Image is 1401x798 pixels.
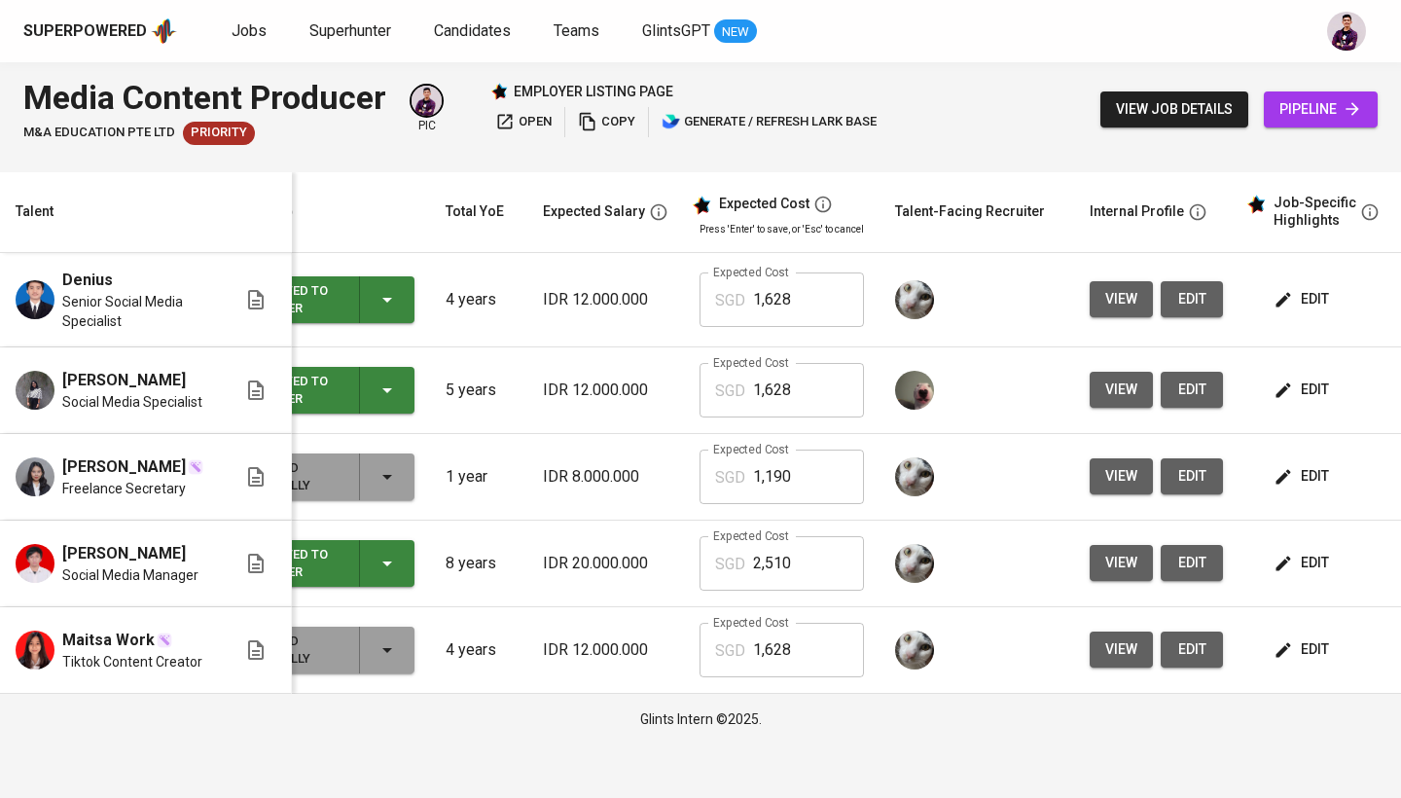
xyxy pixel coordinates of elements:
span: edit [1277,464,1329,489]
img: erwin@glints.com [412,86,442,116]
span: Social Media Specialist [62,392,202,412]
span: edit [1176,637,1207,662]
img: Maitsa Work [16,631,54,670]
button: edit [1270,458,1337,494]
p: employer listing page [514,82,673,101]
p: Press 'Enter' to save, or 'Esc' to cancel [700,222,864,236]
button: open [490,107,557,137]
button: edit [1270,372,1337,408]
button: edit [1270,281,1337,317]
p: SGD [715,289,745,312]
a: Teams [554,19,603,44]
a: Superpoweredapp logo [23,17,177,46]
span: edit [1176,378,1207,402]
button: view [1090,458,1153,494]
p: 1 year [446,465,512,489]
span: Maitsa Work [62,629,155,652]
p: SGD [715,466,745,490]
button: Presented to Employer [231,276,414,323]
span: edit [1176,551,1207,575]
span: edit [1277,551,1329,575]
span: [PERSON_NAME] [62,369,186,392]
span: Priority [183,124,255,142]
img: magic_wand.svg [188,459,203,475]
p: IDR 12.000.000 [543,638,668,662]
div: Expected Cost [719,196,809,213]
span: generate / refresh lark base [662,111,877,133]
a: edit [1161,372,1223,408]
p: IDR 20.000.000 [543,552,668,575]
span: view [1105,551,1137,575]
img: tharisa.rizky@glints.com [895,280,934,319]
span: view [1105,378,1137,402]
span: view [1105,464,1137,489]
img: tharisa.rizky@glints.com [895,457,934,496]
img: tharisa.rizky@glints.com [895,631,934,670]
div: Superpowered [23,20,147,43]
span: edit [1277,287,1329,311]
img: Jacklyn Uly [16,457,54,496]
span: pipeline [1279,97,1362,122]
p: SGD [715,639,745,663]
button: Rejected Internally [231,627,414,673]
p: SGD [715,380,745,403]
p: IDR 12.000.000 [543,288,668,311]
button: Presented to Employer [231,367,414,414]
button: lark generate / refresh lark base [657,107,881,137]
div: pic [410,84,444,134]
button: view job details [1100,91,1248,127]
span: [PERSON_NAME] [62,542,186,565]
p: 8 years [446,552,512,575]
p: 5 years [446,379,512,402]
span: view job details [1116,97,1233,122]
div: New Job received from Demand Team [183,122,255,145]
p: IDR 8.000.000 [543,465,668,489]
span: Tiktok Content Creator [62,652,202,671]
button: edit [1270,545,1337,581]
img: aji.muda@glints.com [895,371,934,410]
span: view [1105,287,1137,311]
img: Glints Star [490,83,508,100]
button: Rejected Internally [231,453,414,500]
span: copy [578,111,635,133]
button: view [1090,545,1153,581]
div: Talent-Facing Recruiter [895,199,1045,224]
a: pipeline [1264,91,1378,127]
img: tharisa.rizky@glints.com [895,544,934,583]
img: glints_star.svg [692,196,711,215]
button: view [1090,372,1153,408]
button: view [1090,632,1153,668]
img: Denius [16,280,54,319]
span: edit [1176,287,1207,311]
div: Job-Specific Highlights [1274,195,1356,229]
div: Total YoE [446,199,504,224]
p: IDR 12.000.000 [543,379,668,402]
img: Adella Mahadewi Syahputri [16,371,54,410]
a: Jobs [232,19,270,44]
button: edit [1161,281,1223,317]
span: Candidates [434,21,511,40]
button: edit [1161,458,1223,494]
span: NEW [714,22,757,42]
a: Candidates [434,19,515,44]
div: Internal Profile [1090,199,1184,224]
span: Denius [62,269,113,292]
span: view [1105,637,1137,662]
button: edit [1270,632,1337,668]
img: lark [662,112,681,131]
span: edit [1277,637,1329,662]
p: 4 years [446,288,512,311]
span: [PERSON_NAME] [62,455,186,479]
span: Teams [554,21,599,40]
a: Superhunter [309,19,395,44]
span: open [495,111,552,133]
span: Jobs [232,21,267,40]
button: Presented to Employer [231,540,414,587]
span: Senior Social Media Specialist [62,292,213,331]
button: edit [1161,632,1223,668]
div: Expected Salary [543,199,645,224]
span: GlintsGPT [642,21,710,40]
a: edit [1161,545,1223,581]
button: view [1090,281,1153,317]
